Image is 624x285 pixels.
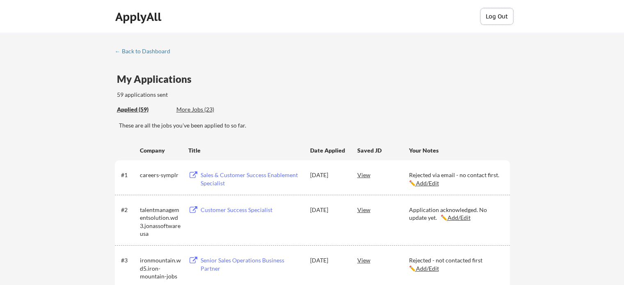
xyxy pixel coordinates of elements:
[188,146,302,155] div: Title
[409,206,503,222] div: Application acknowledged. No update yet. ✏️
[310,146,346,155] div: Date Applied
[310,256,346,264] div: [DATE]
[201,171,302,187] div: Sales & Customer Success Enablement Specialist
[176,105,237,114] div: More Jobs (23)
[121,171,137,179] div: #1
[115,48,176,56] a: ← Back to Dashboard
[121,206,137,214] div: #2
[448,214,471,221] u: Add/Edit
[119,121,510,130] div: These are all the jobs you've been applied to so far.
[357,143,409,157] div: Saved JD
[121,256,137,264] div: #3
[310,171,346,179] div: [DATE]
[117,74,198,84] div: My Applications
[310,206,346,214] div: [DATE]
[115,10,164,24] div: ApplyAll
[201,206,302,214] div: Customer Success Specialist
[416,265,439,272] u: Add/Edit
[117,91,276,99] div: 59 applications sent
[409,146,503,155] div: Your Notes
[140,171,181,179] div: careers-symplr
[140,256,181,280] div: ironmountain.wd5.iron-mountain-jobs
[357,202,409,217] div: View
[140,206,181,238] div: talentmanagementsolution.wd3.jonassoftwareusa
[115,48,176,54] div: ← Back to Dashboard
[416,180,439,187] u: Add/Edit
[201,256,302,272] div: Senior Sales Operations Business Partner
[409,171,503,187] div: Rejected via email - no contact first. ✏️
[117,105,170,114] div: These are all the jobs you've been applied to so far.
[357,253,409,267] div: View
[357,167,409,182] div: View
[176,105,237,114] div: These are job applications we think you'd be a good fit for, but couldn't apply you to automatica...
[409,256,503,272] div: Rejected - not contacted first ✏️
[480,8,513,25] button: Log Out
[140,146,181,155] div: Company
[117,105,170,114] div: Applied (59)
